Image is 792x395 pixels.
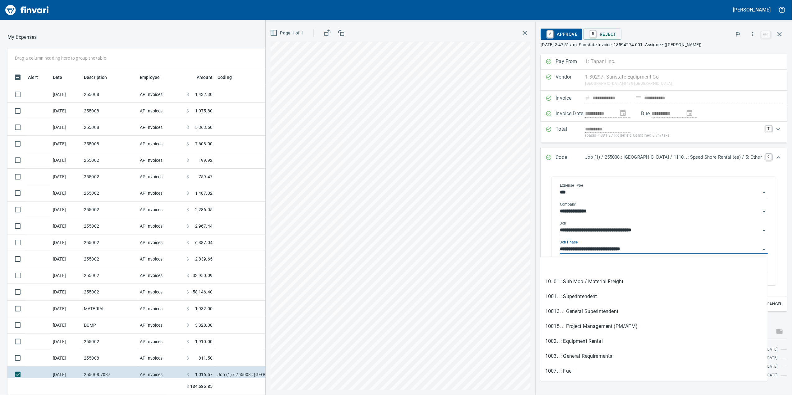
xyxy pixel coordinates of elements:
span: $ [186,223,189,229]
td: 255002 [81,334,137,350]
span: $ [186,256,189,262]
td: DUMP [81,317,137,334]
button: Open [760,207,768,216]
span: Cancel [766,301,783,308]
li: 10015. .: Project Management (PM/APM) [540,319,768,334]
span: 1,932.00 [195,306,213,312]
td: AP Invoices [137,350,184,366]
td: AP Invoices [137,152,184,169]
span: $ [186,157,189,163]
span: Amount [189,74,213,81]
td: AP Invoices [137,366,184,383]
span: $ [186,272,189,279]
span: 1,487.02 [195,190,213,196]
p: Total [556,125,585,139]
td: MATERIAL [81,301,137,317]
span: $ [186,289,189,295]
td: [DATE] [50,136,81,152]
span: $ [186,207,189,213]
span: 6,387.04 [195,239,213,246]
span: Amount [197,74,213,81]
p: (basis + $81.37 Ridgefield Combined 8.7% tax) [585,133,762,139]
span: Coding [217,74,232,81]
span: $ [186,383,189,390]
td: AP Invoices [137,301,184,317]
td: AP Invoices [137,103,184,119]
td: [DATE] [50,119,81,136]
td: AP Invoices [137,267,184,284]
span: $ [186,355,189,361]
label: Company [560,202,576,206]
span: 134,686.85 [190,383,213,390]
td: [DATE] [50,251,81,267]
a: esc [761,31,771,38]
div: Expand [541,148,787,168]
td: 255002 [81,267,137,284]
span: 811.50 [199,355,213,361]
td: AP Invoices [137,169,184,185]
td: AP Invoices [137,334,184,350]
td: 255002 [81,185,137,202]
td: 255008 [81,103,137,119]
li: 1002. .: Equipment Rental [540,334,768,349]
td: AP Invoices [137,317,184,334]
button: AApprove [541,29,582,40]
li: 10013. .: General Superintendent [540,304,768,319]
p: [DATE] 2:47:51 am. Sunstate Invoice: 13594274-001. Assignee: ([PERSON_NAME]) [541,42,787,48]
span: Date [53,74,71,81]
span: Approve [546,29,577,39]
td: AP Invoices [137,218,184,234]
td: AP Invoices [137,284,184,300]
td: 255008 [81,350,137,366]
td: 255008.7037 [81,366,137,383]
td: 255008 [81,136,137,152]
td: [DATE] [50,234,81,251]
td: 255002 [81,169,137,185]
td: AP Invoices [137,234,184,251]
td: [DATE] [50,86,81,103]
td: [DATE] [50,202,81,218]
td: [DATE] [50,218,81,234]
button: Cancel [765,299,785,309]
a: T [766,125,772,132]
span: [DATE] [766,355,778,361]
span: $ [186,306,189,312]
td: 255002 [81,218,137,234]
button: RReject [584,29,621,40]
td: [DATE] [50,301,81,317]
span: $ [186,91,189,98]
span: $ [186,141,189,147]
nav: breadcrumb [7,34,37,41]
a: Finvari [4,2,50,17]
span: $ [186,239,189,246]
span: $ [186,124,189,130]
td: [DATE] [50,366,81,383]
td: AP Invoices [137,119,184,136]
p: Job (1) / 255008.: [GEOGRAPHIC_DATA] / 1110. .: Speed Shore Rental (ea) / 5: Other [585,154,762,161]
a: C [766,154,772,160]
h5: [PERSON_NAME] [733,7,771,13]
label: Job Phase [560,240,578,244]
span: Coding [217,74,240,81]
span: 5,363.60 [195,124,213,130]
span: 1,910.00 [195,338,213,345]
p: My Expenses [7,34,37,41]
td: [DATE] [50,334,81,350]
span: $ [186,108,189,114]
button: Flag [731,27,745,41]
p: Code [556,154,585,162]
td: [DATE] [50,317,81,334]
span: $ [186,190,189,196]
li: 10. 01.: Sub Mob / Material Freight [540,274,768,289]
td: 255002 [81,234,137,251]
li: 1010. .: Material Tax [540,379,768,393]
td: AP Invoices [137,251,184,267]
span: Description [84,74,107,81]
span: Close invoice [760,27,787,42]
a: R [590,30,596,37]
span: Description [84,74,115,81]
div: Expand [541,168,787,311]
span: $ [186,371,189,378]
span: 2,839.65 [195,256,213,262]
span: [DATE] [766,347,778,353]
